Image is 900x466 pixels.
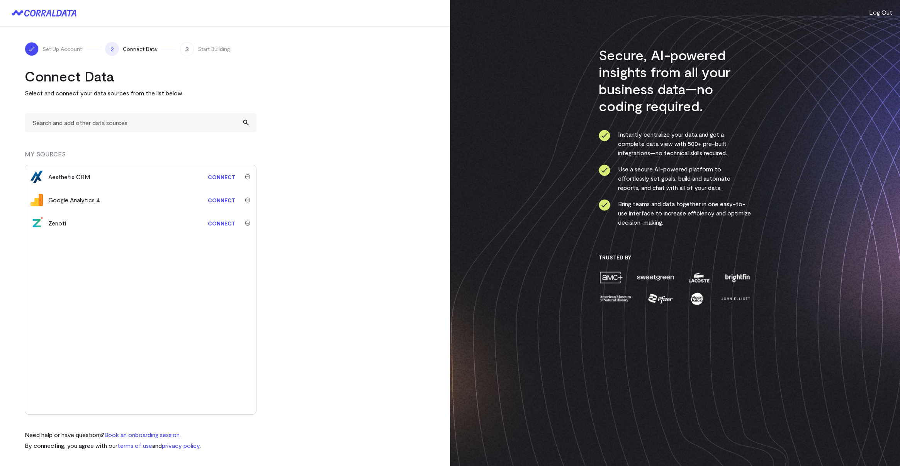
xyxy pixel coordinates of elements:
h2: Connect Data [25,68,256,85]
img: moon-juice-c312e729.png [689,292,705,305]
img: lacoste-7a6b0538.png [688,271,710,284]
a: privacy policy. [162,442,201,449]
img: john-elliott-25751c40.png [720,292,751,305]
span: 2 [105,42,119,56]
h3: Secure, AI-powered insights from all your business data—no coding required. [599,46,751,114]
div: Zenoti [48,219,66,228]
img: trash-40e54a27.svg [245,220,250,226]
img: ico-check-white-5ff98cb1.svg [28,45,36,53]
a: Connect [204,216,239,230]
li: Instantly centralize your data and get a complete data view with 500+ pre-built integrations—no t... [599,130,751,158]
li: Bring teams and data together in one easy-to-use interface to increase efficiency and optimize de... [599,199,751,227]
span: 3 [180,42,194,56]
div: Google Analytics 4 [48,195,100,205]
img: ico-check-circle-4b19435c.svg [599,164,610,176]
img: amc-0b11a8f1.png [599,271,623,284]
img: ico-check-circle-4b19435c.svg [599,199,610,211]
img: amnh-5afada46.png [599,292,632,305]
button: Log Out [869,8,892,17]
img: sweetgreen-1d1fb32c.png [636,271,675,284]
div: Aesthetix CRM [48,172,90,181]
span: Connect Data [123,45,157,53]
p: By connecting, you agree with our and [25,441,201,450]
img: trash-40e54a27.svg [245,197,250,203]
img: google_analytics_4-4ee20295.svg [31,194,43,206]
h3: Trusted By [599,254,751,261]
img: pfizer-e137f5fc.png [647,292,674,305]
a: Book an onboarding session. [104,431,181,438]
input: Search and add other data sources [25,113,256,132]
p: Need help or have questions? [25,430,201,439]
img: ico-check-circle-4b19435c.svg [599,130,610,141]
img: brightfin-a251e171.png [723,271,751,284]
div: MY SOURCES [25,149,256,165]
a: Connect [204,170,239,184]
p: Select and connect your data sources from the list below. [25,88,256,98]
a: terms of use [117,442,152,449]
img: trash-40e54a27.svg [245,174,250,180]
img: zenoti-2086f9c1.png [31,217,43,229]
img: aesthetix_crm-416afc8b.png [31,171,43,183]
span: Start Building [198,45,230,53]
li: Use a secure AI-powered platform to effortlessly set goals, build and automate reports, and chat ... [599,164,751,192]
span: Set Up Account [42,45,82,53]
a: Connect [204,193,239,207]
